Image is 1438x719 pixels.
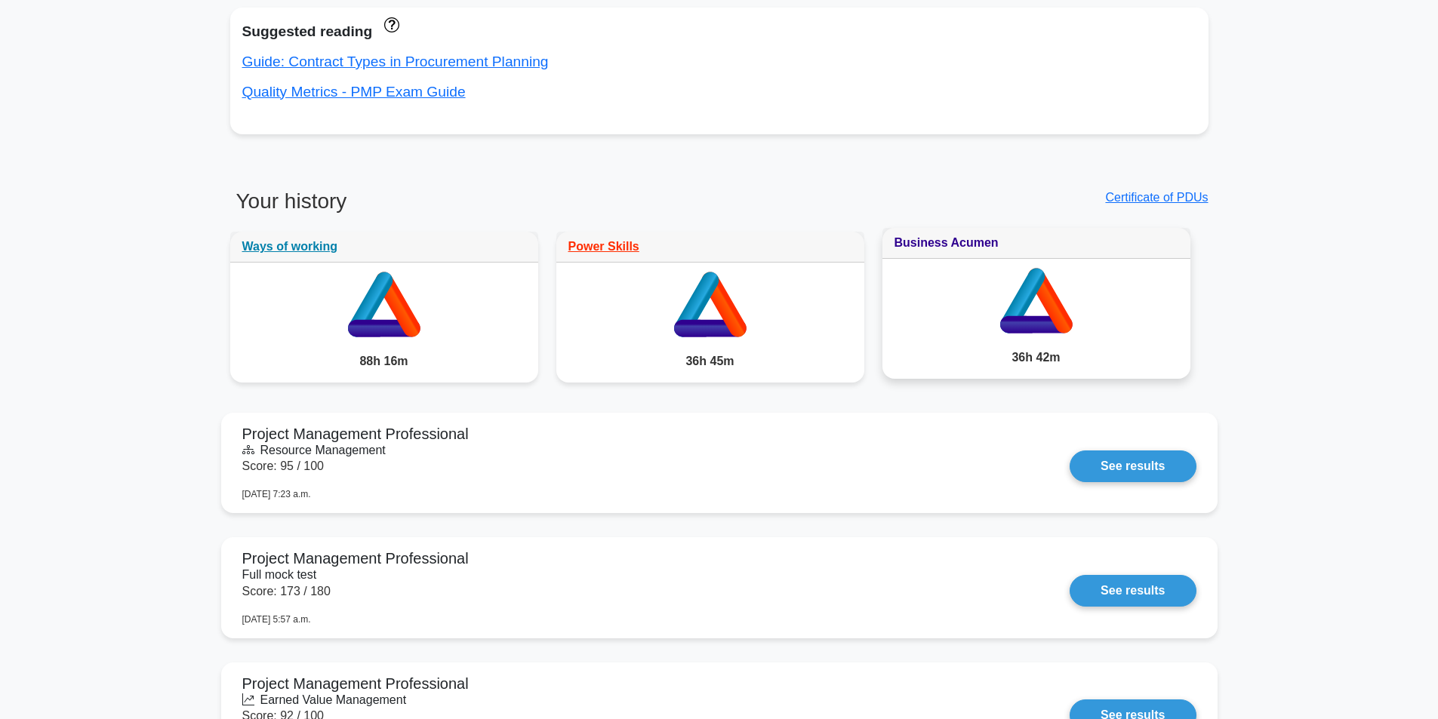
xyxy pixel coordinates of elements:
[230,189,710,226] h3: Your history
[556,340,864,383] div: 36h 45m
[242,240,338,253] a: Ways of working
[1070,575,1196,607] a: See results
[230,340,538,383] div: 88h 16m
[242,20,1196,44] div: Suggested reading
[242,54,549,69] a: Guide: Contract Types in Procurement Planning
[1105,191,1208,204] a: Certificate of PDUs
[895,236,999,249] a: Business Acumen
[882,336,1190,379] div: 36h 42m
[568,240,639,253] a: Power Skills
[1070,450,1196,482] a: See results
[242,84,466,100] a: Quality Metrics - PMP Exam Guide
[380,16,399,32] a: These concepts have been answered less than 50% correct. The guides disapear when you answer ques...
